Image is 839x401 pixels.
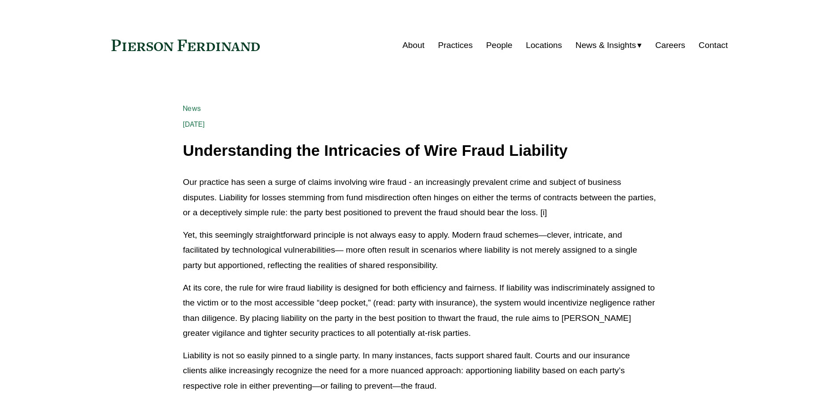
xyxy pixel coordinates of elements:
[438,37,473,54] a: Practices
[183,120,205,129] span: [DATE]
[486,37,513,54] a: People
[183,348,656,394] p: Liability is not so easily pinned to a single party. In many instances, facts support shared faul...
[576,37,642,54] a: folder dropdown
[183,104,201,113] a: News
[183,142,656,159] h1: Understanding the Intricacies of Wire Fraud Liability
[526,37,562,54] a: Locations
[183,280,656,341] p: At its core, the rule for wire fraud liability is designed for both efficiency and fairness. If l...
[576,38,636,53] span: News & Insights
[183,228,656,273] p: Yet, this seemingly straightforward principle is not always easy to apply. Modern fraud schemes—c...
[183,175,656,221] p: Our practice has seen a surge of claims involving wire fraud - an increasingly prevalent crime an...
[699,37,728,54] a: Contact
[655,37,685,54] a: Careers
[403,37,425,54] a: About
